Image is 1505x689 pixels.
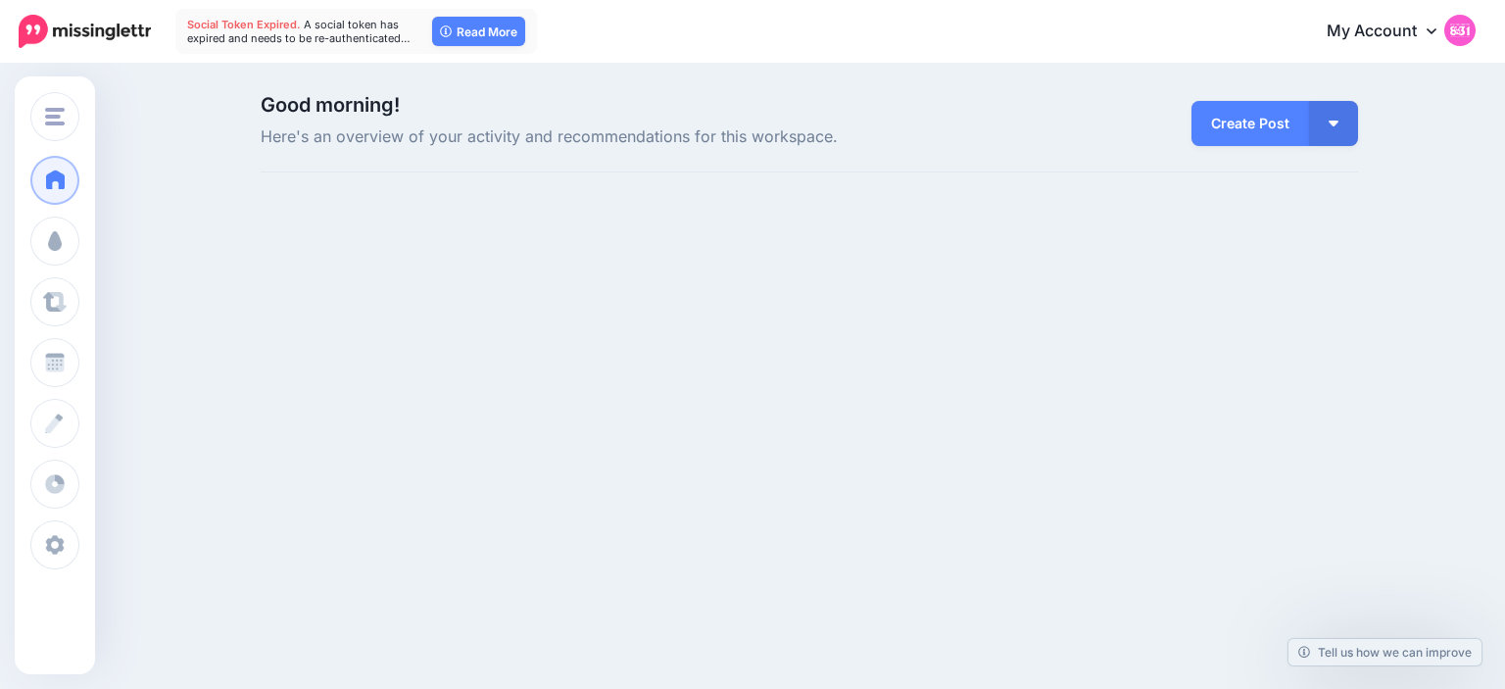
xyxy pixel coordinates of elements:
[432,17,525,46] a: Read More
[1191,101,1309,146] a: Create Post
[261,93,400,117] span: Good morning!
[1307,8,1476,56] a: My Account
[261,124,983,150] span: Here's an overview of your activity and recommendations for this workspace.
[187,18,411,45] span: A social token has expired and needs to be re-authenticated…
[1288,639,1481,665] a: Tell us how we can improve
[19,15,151,48] img: Missinglettr
[45,108,65,125] img: menu.png
[1329,121,1338,126] img: arrow-down-white.png
[187,18,301,31] span: Social Token Expired.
